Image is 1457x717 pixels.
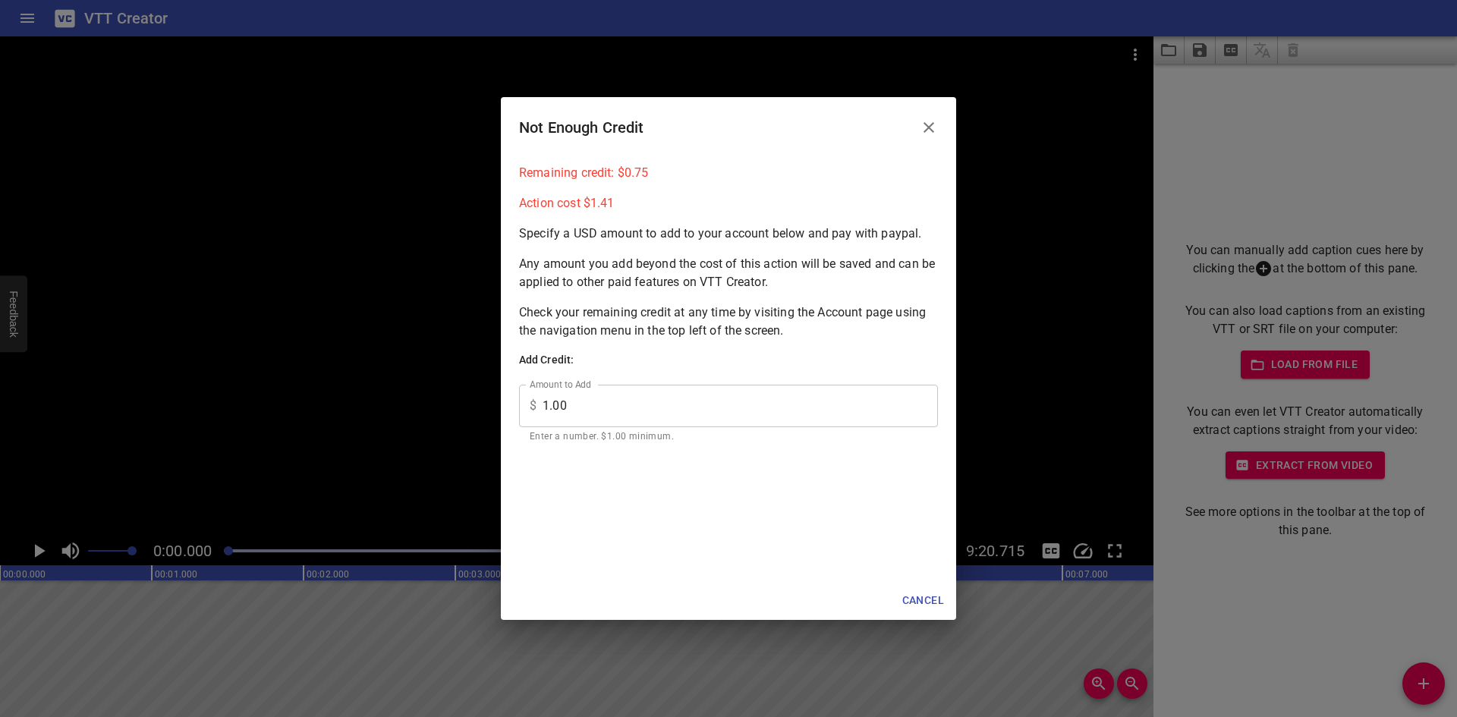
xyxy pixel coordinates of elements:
p: Enter a number. $1.00 minimum. [530,429,927,445]
iframe: PayPal [519,451,938,571]
span: Cancel [902,591,944,610]
p: Any amount you add beyond the cost of this action will be saved and can be applied to other paid ... [519,255,938,291]
h6: Not Enough Credit [519,115,644,140]
p: Action cost $ 1.41 [519,194,938,212]
h6: Add Credit: [519,352,938,369]
button: Cancel [896,586,950,615]
p: Check your remaining credit at any time by visiting the Account page using the navigation menu in... [519,303,938,340]
button: Close [911,109,947,146]
p: $ [530,397,537,415]
p: Specify a USD amount to add to your account below and pay with paypal. [519,225,938,243]
input: 1.00 [543,385,938,427]
p: Remaining credit: $ 0.75 [519,164,938,182]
